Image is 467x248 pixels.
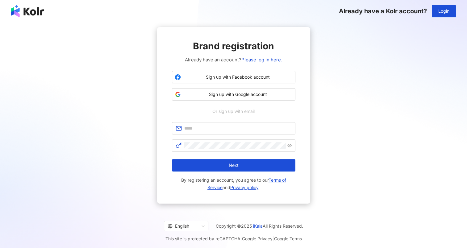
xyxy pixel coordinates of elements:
[165,235,302,242] span: This site is protected by reCAPTCHA
[183,91,293,97] span: Sign up with Google account
[253,223,263,229] a: iKala
[339,7,427,15] span: Already have a Kolr account?
[193,39,274,52] span: Brand registration
[172,159,295,172] button: Next
[438,9,449,14] span: Login
[168,221,199,231] div: English
[172,176,295,191] span: By registering an account, you agree to our and .
[183,74,293,80] span: Sign up with Facebook account
[273,236,274,241] span: |
[241,57,282,63] a: Please log in here.
[432,5,456,17] button: Login
[172,71,295,83] button: Sign up with Facebook account
[185,56,282,64] span: Already have an account?
[274,236,302,241] a: Google Terms
[208,108,259,115] span: Or sign up with email
[287,143,292,148] span: eye-invisible
[229,163,239,168] span: Next
[172,88,295,101] button: Sign up with Google account
[240,236,242,241] span: |
[230,185,258,190] a: Privacy policy
[11,5,44,17] img: logo
[242,236,273,241] a: Google Privacy
[216,222,303,230] span: Copyright © 2025 All Rights Reserved.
